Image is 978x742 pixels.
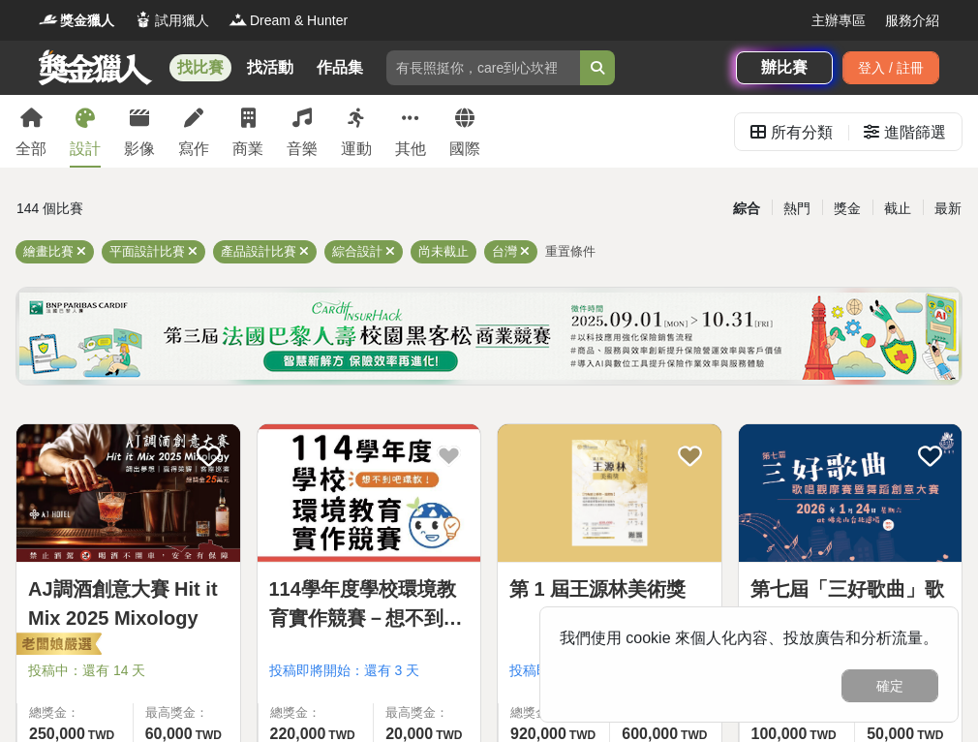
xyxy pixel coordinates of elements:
span: 投稿即將開始：還有 大約 2 個月 [509,661,710,681]
div: 其他 [395,138,426,161]
span: TWD [328,728,354,742]
a: 設計 [70,95,101,168]
a: 全部 [15,95,46,168]
a: 主辦專區 [811,11,866,31]
span: 60,000 [145,726,193,742]
a: 商業 [232,95,263,168]
span: 920,000 [510,726,566,742]
span: 平面設計比賽 [109,244,185,259]
div: 獎金 [822,192,872,226]
img: Logo [134,10,153,29]
button: 確定 [841,669,938,702]
div: 商業 [232,138,263,161]
a: Logo試用獵人 [134,11,209,31]
span: 100,000 [751,726,808,742]
span: TWD [917,728,943,742]
a: Cover Image [498,424,721,563]
img: Logo [39,10,58,29]
div: 寫作 [178,138,209,161]
span: 尚未截止 [418,244,469,259]
img: c5de0e1a-e514-4d63-bbd2-29f80b956702.png [19,293,959,380]
a: Logo獎金獵人 [39,11,114,31]
div: 所有分類 [771,113,833,152]
a: 辦比賽 [736,51,833,84]
a: 作品集 [309,54,371,81]
a: 第七屆「三好歌曲」歌唱觀摩賽暨舞蹈創意大賽 [750,574,951,633]
span: TWD [681,728,707,742]
a: 寫作 [178,95,209,168]
span: 我們使用 cookie 來個人化內容、投放廣告和分析流量。 [560,630,938,646]
a: 影像 [124,95,155,168]
span: 總獎金： [29,703,121,723]
span: TWD [196,728,222,742]
div: 綜合 [721,192,772,226]
div: 音樂 [287,138,318,161]
div: 進階篩選 [884,113,946,152]
a: AJ調酒創意大賽 Hit it Mix 2025 Mixology [28,574,229,633]
span: 投稿中：還有 14 天 [28,661,229,681]
img: Cover Image [498,424,721,562]
a: 找活動 [239,54,301,81]
a: 服務介紹 [885,11,939,31]
span: 最高獎金： [145,703,229,723]
span: 最高獎金： [385,703,469,723]
a: 找比賽 [169,54,231,81]
span: 獎金獵人 [60,11,114,31]
span: TWD [810,728,836,742]
a: 運動 [341,95,372,168]
span: 綜合設計 [332,244,382,259]
a: Cover Image [16,424,240,563]
span: Dream & Hunter [250,11,348,31]
a: 第 1 屆王源林美術獎 [509,574,710,603]
img: Cover Image [16,424,240,562]
a: 114學年度學校環境教育實作競賽－想不到吧環教！ [269,574,470,633]
span: 重置條件 [545,244,596,259]
a: 國際 [449,95,480,168]
a: Cover Image [739,424,963,563]
span: 250,000 [29,726,85,742]
span: 台灣 [492,244,517,259]
div: 最新 [923,192,973,226]
div: 國際 [449,138,480,161]
span: 220,000 [270,726,326,742]
span: 總獎金： [270,703,362,723]
span: 產品設計比賽 [221,244,296,259]
img: Cover Image [258,424,481,562]
a: 音樂 [287,95,318,168]
div: 熱門 [772,192,822,226]
div: 影像 [124,138,155,161]
div: 設計 [70,138,101,161]
input: 有長照挺你，care到心坎裡！青春出手，拍出照顧 影音徵件活動 [386,50,580,85]
span: TWD [569,728,596,742]
span: 20,000 [385,726,433,742]
span: 600,000 [622,726,678,742]
a: Cover Image [258,424,481,563]
span: 試用獵人 [155,11,209,31]
div: 登入 / 註冊 [842,51,939,84]
a: LogoDream & Hunter [229,11,348,31]
span: TWD [88,728,114,742]
span: TWD [436,728,462,742]
span: 投稿即將開始：還有 3 天 [269,661,470,681]
span: 50,000 [867,726,914,742]
a: 其他 [395,95,426,168]
span: 繪畫比賽 [23,244,74,259]
div: 運動 [341,138,372,161]
div: 全部 [15,138,46,161]
div: 144 個比賽 [16,192,330,226]
div: 截止 [872,192,923,226]
img: 老闆娘嚴選 [13,632,102,659]
span: 總獎金： [510,703,597,723]
img: Cover Image [739,424,963,562]
img: Logo [229,10,248,29]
